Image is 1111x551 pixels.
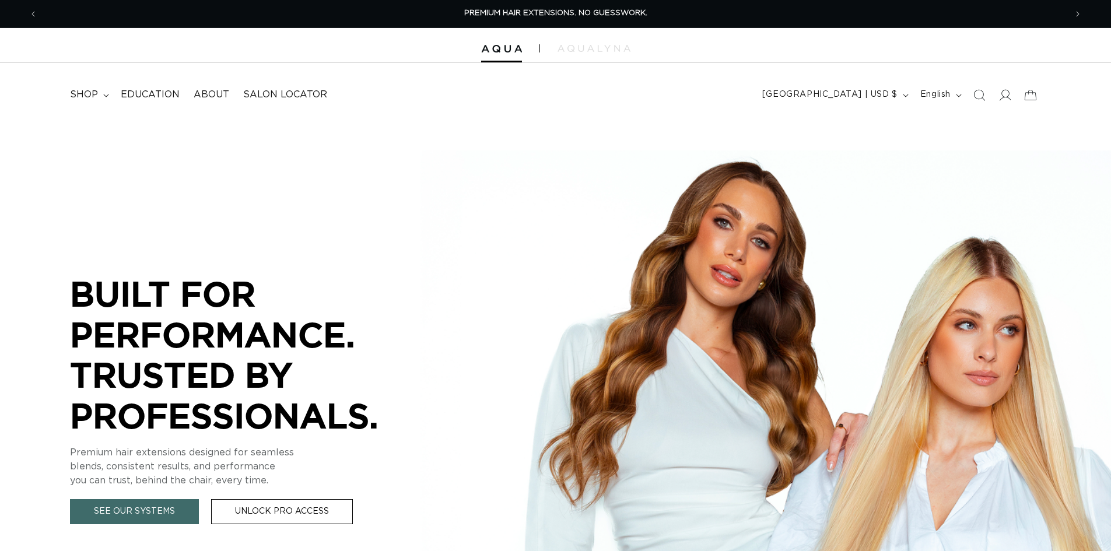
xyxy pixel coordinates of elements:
[70,273,420,436] p: BUILT FOR PERFORMANCE. TRUSTED BY PROFESSIONALS.
[211,499,353,524] a: Unlock Pro Access
[1065,3,1091,25] button: Next announcement
[187,82,236,108] a: About
[762,89,898,101] span: [GEOGRAPHIC_DATA] | USD $
[558,45,630,52] img: aqualyna.com
[481,45,522,53] img: Aqua Hair Extensions
[966,82,992,108] summary: Search
[70,445,420,487] p: Premium hair extensions designed for seamless blends, consistent results, and performance you can...
[920,89,951,101] span: English
[63,82,114,108] summary: shop
[121,89,180,101] span: Education
[464,9,647,17] span: PREMIUM HAIR EXTENSIONS. NO GUESSWORK.
[194,89,229,101] span: About
[243,89,327,101] span: Salon Locator
[70,499,199,524] a: See Our Systems
[755,84,913,106] button: [GEOGRAPHIC_DATA] | USD $
[913,84,966,106] button: English
[236,82,334,108] a: Salon Locator
[114,82,187,108] a: Education
[70,89,98,101] span: shop
[20,3,46,25] button: Previous announcement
